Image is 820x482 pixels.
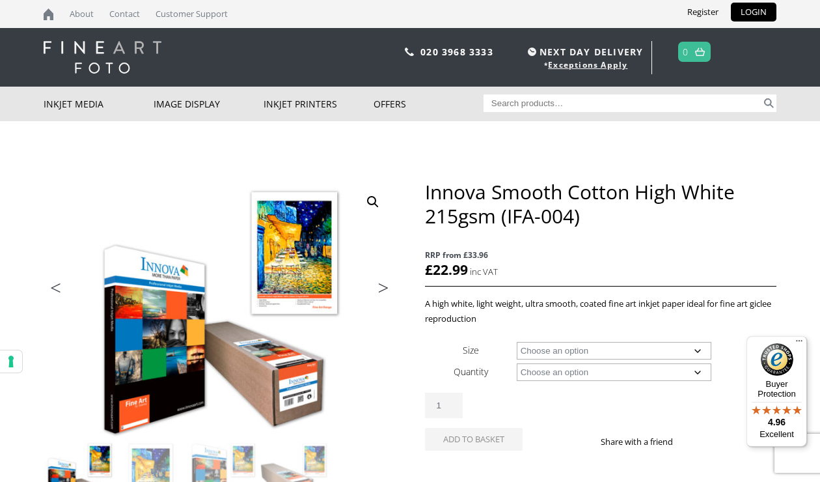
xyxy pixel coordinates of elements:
img: logo-white.svg [44,41,161,74]
img: phone.svg [405,48,414,56]
label: Quantity [454,365,488,378]
button: Trusted Shops TrustmarkBuyer Protection4.96Excellent [746,336,807,447]
img: email sharing button [720,436,730,447]
bdi: 22.99 [425,261,468,279]
span: NEXT DAY DELIVERY [525,44,643,59]
input: Search products… [484,94,762,112]
a: Inkjet Media [44,87,154,121]
label: Size [463,344,479,356]
h1: Innova Smooth Cotton High White 215gsm (IFA-004) [425,180,776,228]
a: Exceptions Apply [548,59,627,70]
button: Add to basket [425,428,523,451]
img: facebook sharing button [689,436,699,447]
span: £ [425,261,433,279]
button: Menu [791,336,807,352]
p: Share with a friend [601,434,689,449]
span: 4.96 [768,417,786,427]
p: Excellent [746,429,807,440]
a: LOGIN [731,3,776,21]
a: Register [677,3,728,21]
span: RRP from £33.96 [425,248,776,262]
img: basket.svg [695,48,705,56]
p: A high white, light weight, ultra smooth, coated fine art inkjet paper ideal for fine art giclee ... [425,296,776,326]
a: View full-screen image gallery [361,190,385,214]
a: 0 [683,42,689,61]
a: Inkjet Printers [264,87,374,121]
a: Image Display [154,87,264,121]
img: time.svg [528,48,536,56]
input: Product quantity [425,393,463,418]
a: Offers [374,87,484,121]
button: Search [761,94,776,112]
p: Buyer Protection [746,379,807,399]
a: 020 3968 3333 [420,46,493,58]
img: Trusted Shops Trustmark [761,343,793,376]
img: twitter sharing button [704,436,715,447]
